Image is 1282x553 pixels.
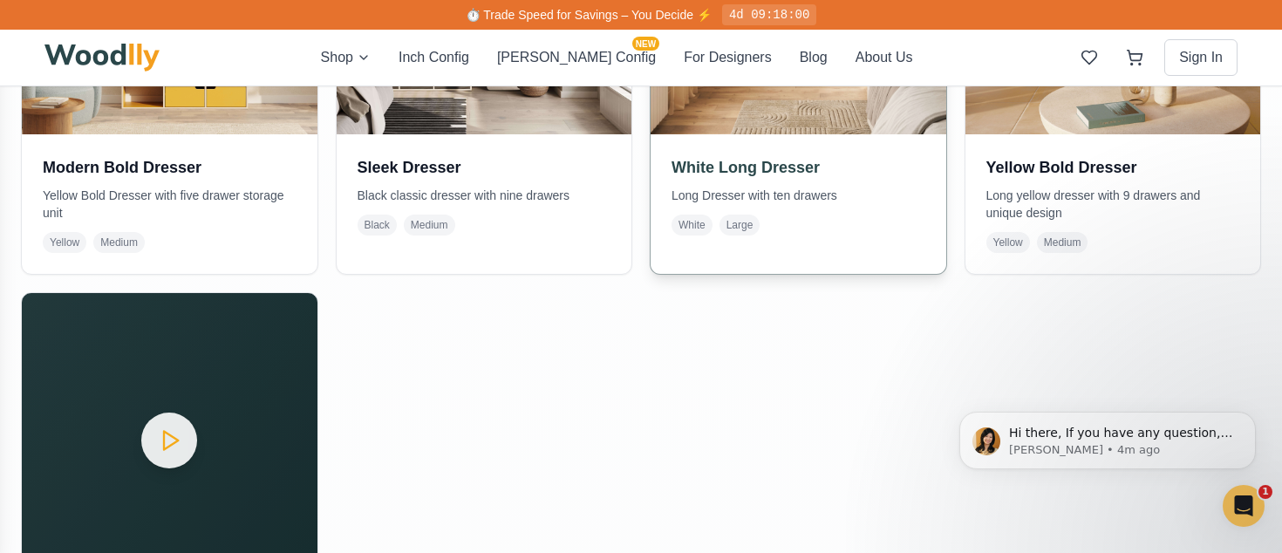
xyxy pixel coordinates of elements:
[358,215,397,236] span: Black
[719,215,760,236] span: Large
[986,187,1240,222] p: Long yellow dresser with 9 drawers and unique design
[672,187,925,204] p: Long Dresser with ten drawers
[672,155,925,180] h3: White Long Dresser
[800,47,828,68] button: Blog
[358,155,611,180] h3: Sleek Dresser
[44,44,160,72] img: Woodlly
[986,155,1240,180] h3: Yellow Bold Dresser
[43,155,297,180] h3: Modern Bold Dresser
[497,47,656,68] button: [PERSON_NAME] ConfigNEW
[684,47,771,68] button: For Designers
[43,187,297,222] p: Yellow Bold Dresser with five drawer storage unit
[672,215,713,236] span: White
[722,4,816,25] div: 4d 09:18:00
[93,232,145,253] span: Medium
[986,232,1030,253] span: Yellow
[933,375,1282,506] iframe: Intercom notifications message
[1223,485,1265,527] iframe: Intercom live chat
[321,47,371,68] button: Shop
[632,37,659,51] span: NEW
[43,232,86,253] span: Yellow
[1037,232,1088,253] span: Medium
[856,47,913,68] button: About Us
[1164,39,1238,76] button: Sign In
[358,187,611,204] p: Black classic dresser with nine drawers
[404,215,455,236] span: Medium
[1258,485,1272,499] span: 1
[399,47,469,68] button: Inch Config
[466,8,712,22] span: ⏱️ Trade Speed for Savings – You Decide ⚡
